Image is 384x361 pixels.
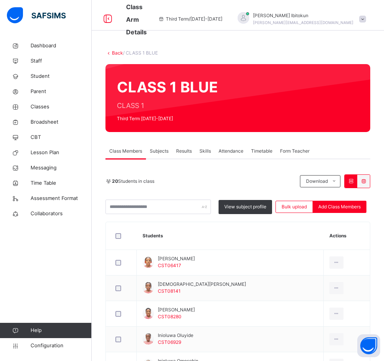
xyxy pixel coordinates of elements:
span: Class Arm Details [126,3,147,36]
span: [DEMOGRAPHIC_DATA][PERSON_NAME] [158,281,246,288]
span: CBT [31,134,92,141]
span: Class Members [109,148,142,155]
span: Students in class [112,178,154,185]
span: Add Class Members [318,203,361,210]
span: Time Table [31,179,92,187]
span: Dashboard [31,42,92,50]
span: Skills [199,148,211,155]
span: [PERSON_NAME] [158,255,195,262]
a: Back [112,50,123,56]
span: Help [31,327,91,334]
span: Timetable [251,148,272,155]
div: OlufemiIbitokun [230,12,370,26]
span: Subjects [150,148,169,155]
span: CST08141 [158,288,181,294]
th: Students [137,222,324,250]
span: Assessment Format [31,195,92,202]
b: 20 [112,178,118,184]
span: Messaging [31,164,92,172]
span: session/term information [158,16,222,23]
span: [PERSON_NAME] [158,306,195,313]
span: Collaborators [31,210,92,218]
span: Download [306,178,328,185]
button: Open asap [357,334,380,357]
span: CST06929 [158,339,181,345]
span: [PERSON_NAME] Ibitokun [253,12,353,19]
span: Inioluwa Oluyide [158,332,193,339]
span: Classes [31,103,92,111]
span: Lesson Plan [31,149,92,156]
img: safsims [7,7,66,23]
span: Third Term [DATE]-[DATE] [117,115,218,122]
span: Bulk upload [282,203,307,210]
span: Form Teacher [280,148,309,155]
span: Staff [31,57,92,65]
span: CST06417 [158,263,181,268]
span: [PERSON_NAME][EMAIL_ADDRESS][DOMAIN_NAME] [253,20,353,25]
span: CST08280 [158,314,181,319]
span: View subject profile [224,203,266,210]
span: Parent [31,88,92,95]
span: Results [176,148,192,155]
span: / CLASS 1 BLUE [123,50,158,56]
span: Broadsheet [31,118,92,126]
th: Actions [324,222,370,250]
span: Configuration [31,342,91,350]
span: Student [31,73,92,80]
span: Attendance [219,148,243,155]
